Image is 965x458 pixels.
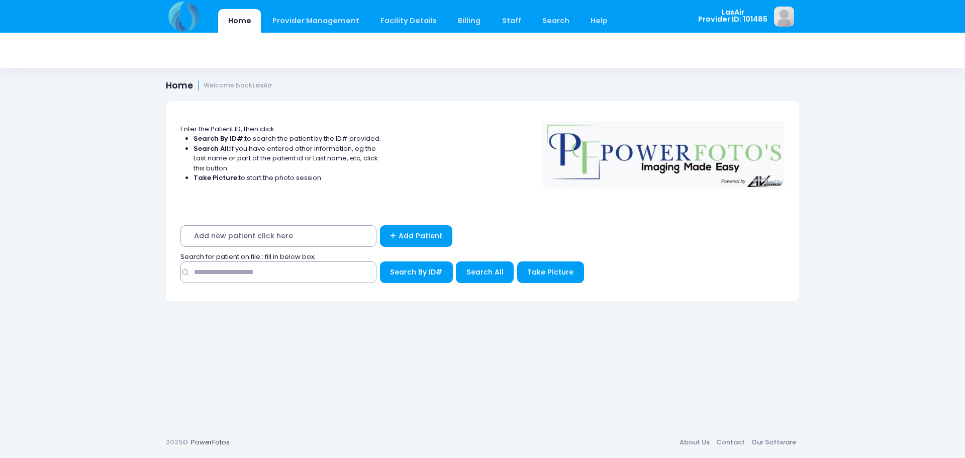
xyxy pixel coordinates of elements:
strong: Search By ID#: [194,134,245,143]
a: Our Software [748,433,799,451]
span: Search All [466,267,504,277]
button: Search By ID# [380,261,453,283]
img: image [774,7,794,27]
a: Billing [448,9,491,33]
li: If you have entered other information, eg the Last name or part of the patient id or Last name, e... [194,144,381,173]
a: Contact [713,433,748,451]
button: Search All [456,261,514,283]
a: Home [218,9,261,33]
a: Add Patient [380,225,453,247]
img: Logo [538,114,790,189]
strong: Search All: [194,144,230,153]
a: Provider Management [262,9,369,33]
h1: Home [166,80,272,91]
a: Facility Details [371,9,447,33]
span: 2025© [166,437,188,447]
small: Welcome back [204,82,272,89]
strong: LasAir [252,81,272,89]
span: Enter the Patient ID, then click [180,124,274,134]
span: Search By ID# [390,267,442,277]
a: About Us [676,433,713,451]
span: Take Picture [527,267,573,277]
span: Add new patient click here [180,225,376,247]
a: Search [532,9,579,33]
li: to search the patient by the ID# provided. [194,134,381,144]
a: Help [581,9,618,33]
a: PowerFotos [191,437,230,447]
button: Take Picture [517,261,584,283]
li: to start the photo session. [194,173,381,183]
span: Search for patient on file : fill in below box; [180,252,316,261]
strong: Take Picture: [194,173,239,182]
a: Staff [492,9,531,33]
span: LasAir Provider ID: 101485 [698,9,767,23]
